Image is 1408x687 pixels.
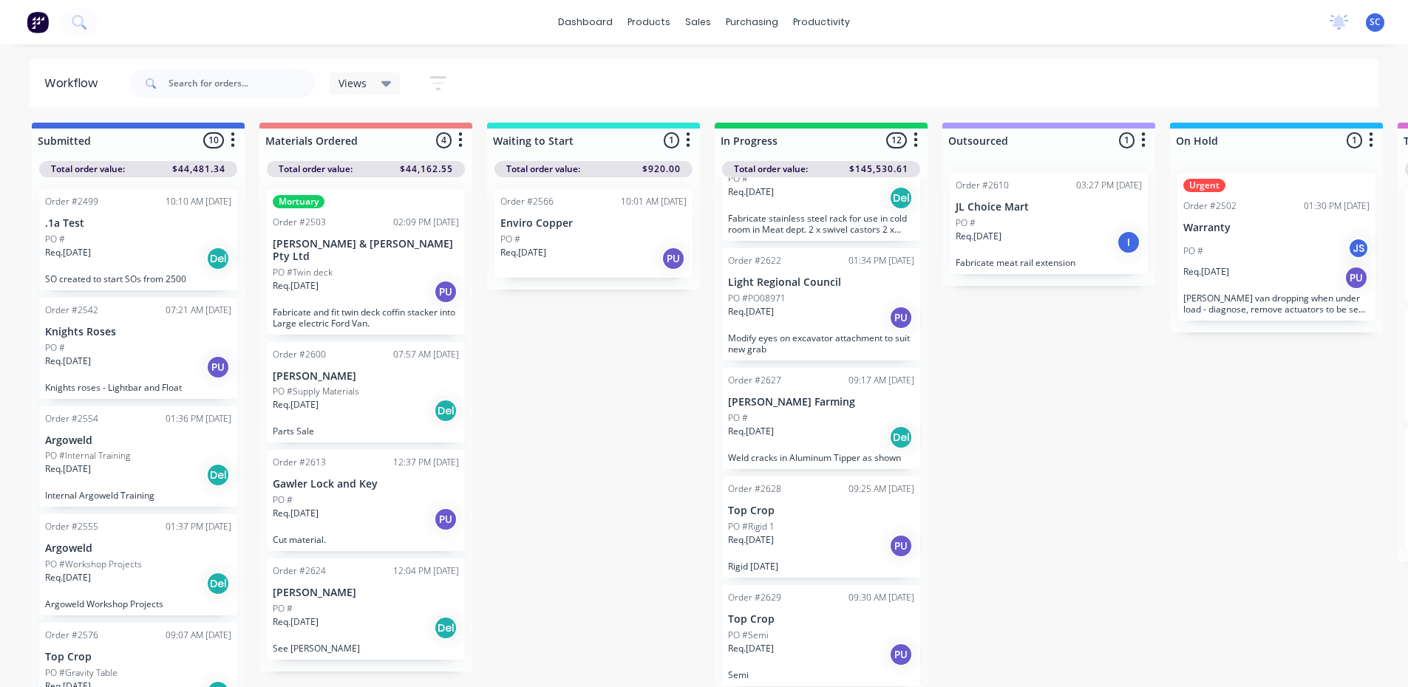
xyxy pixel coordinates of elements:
[45,651,231,663] p: Top Crop
[273,534,459,545] p: Cut material.
[728,411,748,425] p: PO #
[722,248,920,360] div: Order #262201:34 PM [DATE]Light Regional CouncilPO #PO08971Req.[DATE]PUModify eyes on excavator a...
[728,629,769,642] p: PO #Semi
[400,163,453,176] span: $44,162.55
[728,520,775,533] p: PO #Rigid 1
[728,452,914,463] p: Weld cracks in Aluminum Tipper as shown
[500,233,520,246] p: PO #
[621,195,687,208] div: 10:01 AM [DATE]
[722,585,920,686] div: Order #262909:30 AM [DATE]Top CropPO #SemiReq.[DATE]PUSemi
[1183,222,1370,234] p: Warranty
[273,564,326,578] div: Order #2624
[1076,179,1142,192] div: 03:27 PM [DATE]
[273,643,459,654] p: See [PERSON_NAME]
[169,69,315,98] input: Search for orders...
[728,591,781,604] div: Order #2629
[39,189,237,290] div: Order #249910:10 AM [DATE].1a TestPO #Req.[DATE]DelSO created to start SOs from 2500
[267,342,465,443] div: Order #260007:57 AM [DATE][PERSON_NAME]PO #Supply MaterialsReq.[DATE]DelParts Sale
[1183,293,1370,315] p: [PERSON_NAME] van dropping when under load - diagnose, remove actuators to be sent away for repai...
[728,172,748,185] p: PO #
[848,374,914,387] div: 09:17 AM [DATE]
[722,368,920,469] div: Order #262709:17 AM [DATE][PERSON_NAME] FarmingPO #Req.[DATE]DelWeld cracks in Aluminum Tipper as...
[45,571,91,584] p: Req. [DATE]
[273,493,293,507] p: PO #
[889,306,913,329] div: PU
[956,216,976,230] p: PO #
[434,399,458,423] div: Del
[166,304,231,317] div: 07:21 AM [DATE]
[1183,245,1203,258] p: PO #
[45,233,65,246] p: PO #
[273,266,333,279] p: PO #Twin deck
[166,629,231,642] div: 09:07 AM [DATE]
[889,534,913,558] div: PU
[728,185,774,199] p: Req. [DATE]
[848,591,914,604] div: 09:30 AM [DATE]
[45,217,231,230] p: .1a Test
[728,254,781,267] div: Order #2622
[728,292,786,305] p: PO #PO08971
[273,307,459,329] p: Fabricate and fit twin deck coffin stacker into Large electric Ford Van.
[206,355,230,379] div: PU
[950,173,1148,274] div: Order #261003:27 PM [DATE]JL Choice MartPO #Req.[DATE]IFabricate meat rail extension
[339,75,367,91] span: Views
[956,179,1009,192] div: Order #2610
[500,246,546,259] p: Req. [DATE]
[500,217,687,230] p: Enviro Copper
[849,163,908,176] span: $145,530.61
[722,476,920,578] div: Order #262809:25 AM [DATE]Top CropPO #Rigid 1Req.[DATE]PURigid [DATE]
[494,189,693,278] div: Order #256610:01 AM [DATE]Enviro CopperPO #Req.[DATE]PU
[956,201,1142,213] p: JL Choice Mart
[45,598,231,609] p: Argoweld Workshop Projects
[45,246,91,259] p: Req. [DATE]
[786,11,857,33] div: productivity
[393,456,459,469] div: 12:37 PM [DATE]
[206,463,230,487] div: Del
[728,533,774,547] p: Req. [DATE]
[434,616,458,640] div: Del
[279,163,353,176] span: Total order value:
[45,273,231,284] p: SO created to start SOs from 2500
[1183,265,1229,278] p: Req. [DATE]
[273,216,326,229] div: Order #2503
[722,129,920,242] div: PO #Req.[DATE]DelFabricate stainless steel rack for use in cold room in Meat dept. 2 x swivel cas...
[45,195,98,208] div: Order #2499
[273,370,459,383] p: [PERSON_NAME]
[889,186,913,210] div: Del
[172,163,225,176] span: $44,481.34
[620,11,678,33] div: products
[642,163,681,176] span: $920.00
[273,279,319,293] p: Req. [DATE]
[728,276,914,289] p: Light Regional Council
[206,572,230,595] div: Del
[728,332,914,355] p: Modify eyes on excavator attachment to suit new grab
[848,254,914,267] div: 01:34 PM [DATE]
[728,213,914,235] p: Fabricate stainless steel rack for use in cold room in Meat dept. 2 x swivel castors 2 x straight...
[45,629,98,642] div: Order #2576
[728,669,914,680] p: Semi
[1183,199,1237,213] div: Order #2502
[889,643,913,666] div: PU
[273,602,293,615] p: PO #
[728,613,914,626] p: Top Crop
[273,195,324,208] div: Mortuary
[393,216,459,229] div: 02:09 PM [DATE]
[718,11,786,33] div: purchasing
[273,456,326,469] div: Order #2613
[39,406,237,507] div: Order #255401:36 PM [DATE]ArgoweldPO #Internal TrainingReq.[DATE]DelInternal Argoweld Training
[51,163,125,176] span: Total order value:
[506,163,580,176] span: Total order value:
[273,478,459,491] p: Gawler Lock and Key
[273,385,359,398] p: PO #Supply Materials
[1344,266,1368,290] div: PU
[39,298,237,399] div: Order #254207:21 AM [DATE]Knights RosesPO #Req.[DATE]PUKnights roses - Lightbar and Float
[956,257,1142,268] p: Fabricate meat rail extension
[27,11,49,33] img: Factory
[434,280,458,304] div: PU
[1183,179,1225,192] div: Urgent
[44,75,105,92] div: Workflow
[678,11,718,33] div: sales
[728,396,914,409] p: [PERSON_NAME] Farming
[45,434,231,447] p: Argoweld
[728,505,914,517] p: Top Crop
